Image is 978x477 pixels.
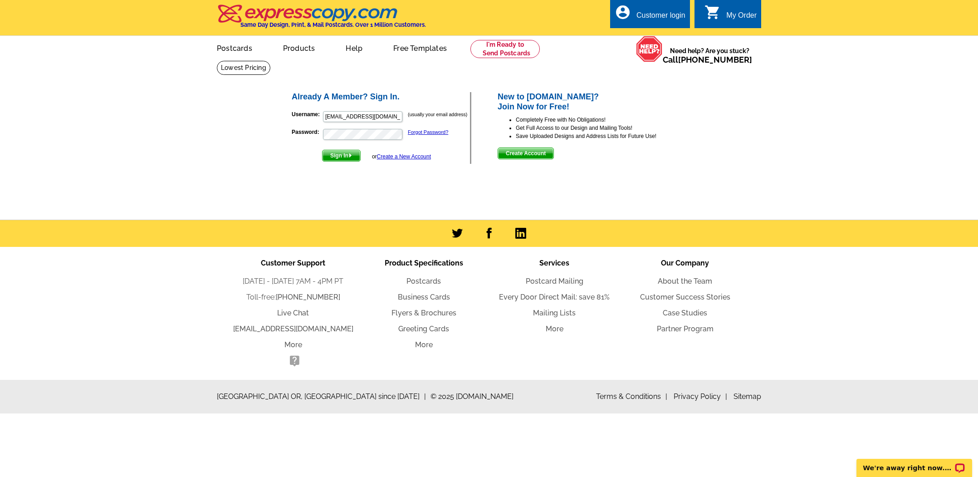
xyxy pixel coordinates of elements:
a: More [415,340,433,349]
a: Create a New Account [377,153,431,160]
img: button-next-arrow-white.png [348,153,352,157]
span: Need help? Are you stuck? [663,46,757,64]
a: shopping_cart My Order [704,10,757,21]
iframe: LiveChat chat widget [851,448,978,477]
a: Help [331,37,377,58]
span: Services [539,259,569,267]
a: Flyers & Brochures [391,309,456,317]
img: help [636,36,663,62]
div: My Order [726,11,757,24]
li: Get Full Access to our Design and Mailing Tools! [516,124,688,132]
a: Same Day Design, Print, & Mail Postcards. Over 1 Million Customers. [217,11,426,28]
a: More [546,325,563,333]
a: Products [269,37,330,58]
li: Save Uploaded Designs and Address Lists for Future Use! [516,132,688,140]
a: Postcards [406,277,441,285]
span: [GEOGRAPHIC_DATA] OR, [GEOGRAPHIC_DATA] since [DATE] [217,391,426,402]
span: Create Account [498,148,553,159]
li: Completely Free with No Obligations! [516,116,688,124]
label: Username: [292,110,322,118]
button: Create Account [498,148,554,159]
a: Customer Success Stories [640,293,730,301]
h2: Already A Member? Sign In. [292,92,470,102]
a: Partner Program [657,325,714,333]
a: Mailing Lists [533,309,576,317]
li: [DATE] - [DATE] 7AM - 4PM PT [228,276,358,287]
h2: New to [DOMAIN_NAME]? Join Now for Free! [498,92,688,112]
a: account_circle Customer login [615,10,685,21]
a: Privacy Policy [674,392,727,401]
span: Product Specifications [385,259,463,267]
a: Sitemap [733,392,761,401]
span: Customer Support [261,259,325,267]
h4: Same Day Design, Print, & Mail Postcards. Over 1 Million Customers. [240,21,426,28]
a: Every Door Direct Mail: save 81% [499,293,610,301]
a: More [284,340,302,349]
span: Our Company [661,259,709,267]
a: Terms & Conditions [596,392,667,401]
a: [EMAIL_ADDRESS][DOMAIN_NAME] [233,325,353,333]
a: Postcards [202,37,267,58]
i: shopping_cart [704,4,721,20]
a: Greeting Cards [398,325,449,333]
a: [PHONE_NUMBER] [678,55,752,64]
a: Case Studies [663,309,707,317]
li: Toll-free: [228,292,358,303]
label: Password: [292,128,322,136]
div: or [372,152,431,161]
small: (usually your email address) [408,112,467,117]
span: Call [663,55,752,64]
a: [PHONE_NUMBER] [276,293,340,301]
a: About the Team [658,277,712,285]
i: account_circle [615,4,631,20]
a: Postcard Mailing [526,277,583,285]
a: Free Templates [379,37,461,58]
button: Sign In [322,150,361,162]
div: Customer login [636,11,685,24]
a: Business Cards [398,293,450,301]
span: Sign In [323,150,360,161]
a: Live Chat [277,309,309,317]
a: Forgot Password? [408,129,448,135]
span: © 2025 [DOMAIN_NAME] [430,391,513,402]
